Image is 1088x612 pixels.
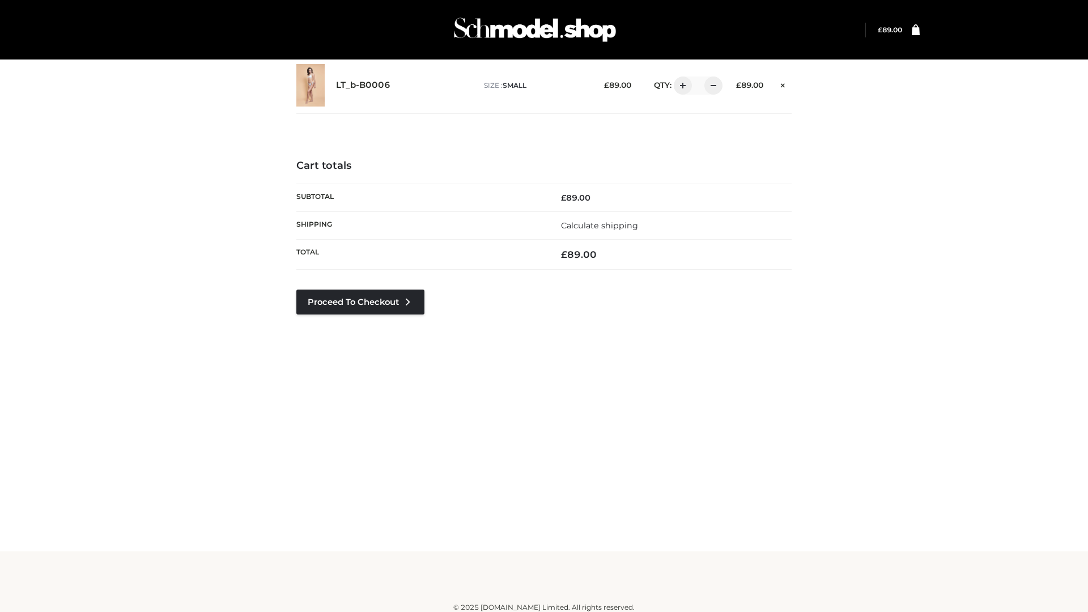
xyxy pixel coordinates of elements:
img: Schmodel Admin 964 [450,7,620,52]
a: Proceed to Checkout [296,290,424,314]
a: Calculate shipping [561,220,638,231]
th: Subtotal [296,184,544,211]
span: SMALL [503,81,526,90]
bdi: 89.00 [561,193,590,203]
h4: Cart totals [296,160,792,172]
a: £89.00 [878,25,902,34]
bdi: 89.00 [604,80,631,90]
a: LT_b-B0006 [336,80,390,91]
bdi: 89.00 [736,80,763,90]
th: Total [296,240,544,270]
span: £ [604,80,609,90]
span: £ [561,193,566,203]
span: £ [561,249,567,260]
p: size : [484,80,586,91]
bdi: 89.00 [561,249,597,260]
th: Shipping [296,211,544,239]
div: QTY: [643,76,719,95]
a: Remove this item [775,76,792,91]
span: £ [736,80,741,90]
bdi: 89.00 [878,25,902,34]
span: £ [878,25,882,34]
